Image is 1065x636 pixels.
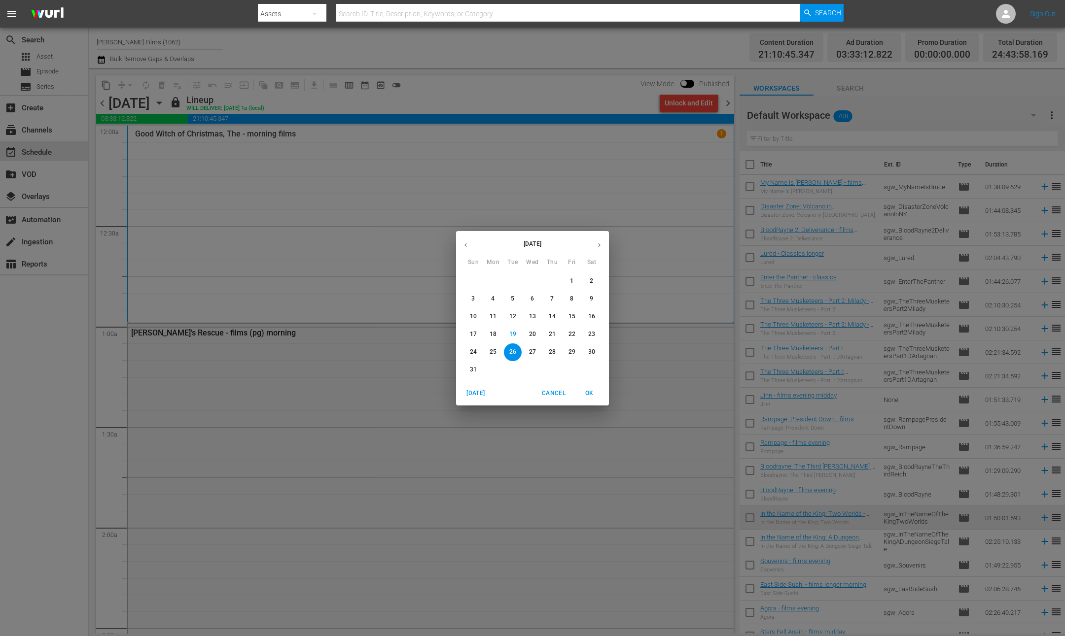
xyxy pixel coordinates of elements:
[583,290,601,308] button: 9
[504,308,522,326] button: 12
[543,343,561,361] button: 28
[475,239,590,248] p: [DATE]
[588,348,595,356] p: 30
[531,295,534,303] p: 6
[470,312,477,321] p: 10
[1030,10,1056,18] a: Sign Out
[563,308,581,326] button: 15
[524,258,541,268] span: Wed
[484,258,502,268] span: Mon
[570,277,573,285] p: 1
[563,343,581,361] button: 29
[464,290,482,308] button: 3
[504,326,522,343] button: 19
[543,290,561,308] button: 7
[563,272,581,290] button: 1
[577,388,601,399] span: OK
[538,385,569,402] button: Cancel
[529,312,536,321] p: 13
[583,258,601,268] span: Sat
[504,258,522,268] span: Tue
[491,295,495,303] p: 4
[470,330,477,338] p: 17
[484,343,502,361] button: 25
[568,348,575,356] p: 29
[815,4,841,22] span: Search
[484,308,502,326] button: 11
[484,290,502,308] button: 4
[490,330,497,338] p: 18
[549,348,556,356] p: 28
[464,258,482,268] span: Sun
[568,312,575,321] p: 15
[509,330,516,338] p: 19
[563,258,581,268] span: Fri
[568,330,575,338] p: 22
[543,308,561,326] button: 14
[583,343,601,361] button: 30
[509,348,516,356] p: 26
[504,290,522,308] button: 5
[543,326,561,343] button: 21
[490,348,497,356] p: 25
[484,326,502,343] button: 18
[460,385,492,402] button: [DATE]
[464,388,488,399] span: [DATE]
[24,2,71,26] img: ans4CAIJ8jUAAAAAAAAAAAAAAAAAAAAAAAAgQb4GAAAAAAAAAAAAAAAAAAAAAAAAJMjXAAAAAAAAAAAAAAAAAAAAAAAAgAT5G...
[590,277,593,285] p: 2
[549,312,556,321] p: 14
[563,290,581,308] button: 8
[471,295,475,303] p: 3
[511,295,514,303] p: 5
[573,385,605,402] button: OK
[583,308,601,326] button: 16
[529,330,536,338] p: 20
[470,366,477,374] p: 31
[583,326,601,343] button: 23
[583,272,601,290] button: 2
[549,330,556,338] p: 21
[464,326,482,343] button: 17
[563,326,581,343] button: 22
[464,361,482,379] button: 31
[464,343,482,361] button: 24
[490,312,497,321] p: 11
[590,295,593,303] p: 9
[6,8,18,20] span: menu
[542,388,566,399] span: Cancel
[588,312,595,321] p: 16
[550,295,554,303] p: 7
[570,295,573,303] p: 8
[524,326,541,343] button: 20
[464,308,482,326] button: 10
[470,348,477,356] p: 24
[504,343,522,361] button: 26
[524,308,541,326] button: 13
[509,312,516,321] p: 12
[529,348,536,356] p: 27
[524,343,541,361] button: 27
[588,330,595,338] p: 23
[543,258,561,268] span: Thu
[524,290,541,308] button: 6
